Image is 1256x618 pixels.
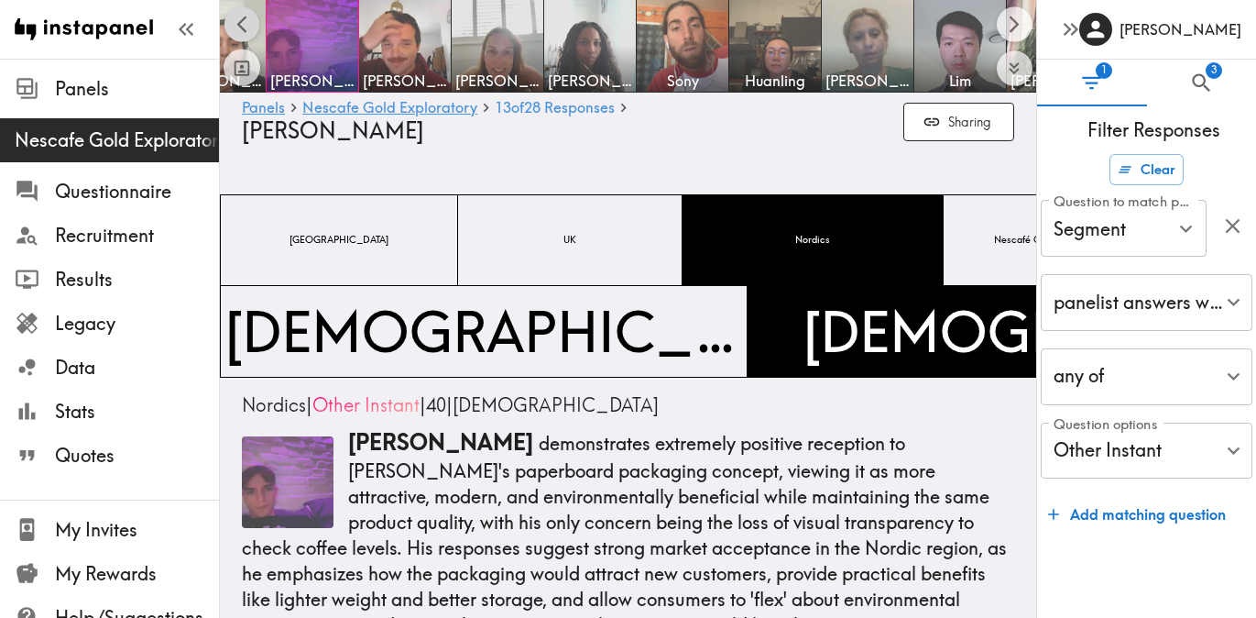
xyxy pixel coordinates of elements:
button: Sharing [903,103,1014,142]
span: Quotes [55,443,219,469]
span: Legacy [55,311,219,337]
label: Question to match panelists on [1054,192,1197,212]
a: 13of28 Responses [495,100,615,117]
button: Scroll right [997,6,1032,42]
span: Stats [55,399,219,425]
img: Thumbnail [242,436,333,528]
span: [PERSON_NAME] [548,71,632,91]
span: Nescafé Gold Users [990,230,1086,251]
h6: [PERSON_NAME] [1119,19,1241,39]
span: Other Instant [312,393,420,416]
span: [GEOGRAPHIC_DATA] [286,230,392,251]
span: My Rewards [55,561,219,587]
button: Clear all filters [1109,154,1184,185]
span: Filter Responses [1052,117,1256,143]
span: [PERSON_NAME] [825,71,910,91]
button: Open [1172,215,1200,243]
button: Scroll left [224,6,260,42]
span: | [426,393,453,416]
span: | [242,393,312,416]
a: Nescafe Gold Exploratory [302,100,477,117]
span: [DEMOGRAPHIC_DATA] [453,393,659,416]
span: 13 [495,100,511,115]
span: Questionnaire [55,179,219,204]
a: Panels [242,100,285,117]
span: Panels [55,76,219,102]
button: Filter Responses [1037,60,1147,106]
button: Expand to show all items [997,50,1032,86]
span: of [495,100,524,115]
span: [PERSON_NAME] [455,71,540,91]
span: Nordics [242,393,306,416]
span: My Invites [55,517,219,543]
span: 40 [426,393,446,416]
span: Sony [640,71,725,91]
span: | [312,393,426,416]
span: Nescafe Gold Exploratory [15,127,219,153]
div: any of [1041,348,1252,405]
span: 3 [1206,62,1222,79]
span: [PERSON_NAME] [348,428,533,456]
span: [PERSON_NAME] [178,71,262,91]
span: 28 Responses [524,100,615,115]
span: Huanling [733,71,817,91]
span: [PERSON_NAME] [242,116,424,144]
span: Results [55,267,219,292]
span: Data [55,355,219,381]
span: [PERSON_NAME] [270,71,355,91]
span: [PERSON_NAME] [363,71,447,91]
button: Toggle between responses and questions [224,50,260,86]
label: Question options [1054,414,1157,435]
span: Search [1189,71,1214,95]
span: UK [560,230,580,251]
span: 1 [1096,62,1112,79]
div: Other Instant [1041,423,1252,480]
span: Recruitment [55,223,219,248]
span: Nordics [792,230,834,251]
div: panelist answers with [1041,274,1252,331]
button: Add matching question [1041,496,1233,533]
span: Lim [918,71,1002,91]
span: [DEMOGRAPHIC_DATA] [221,290,747,374]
